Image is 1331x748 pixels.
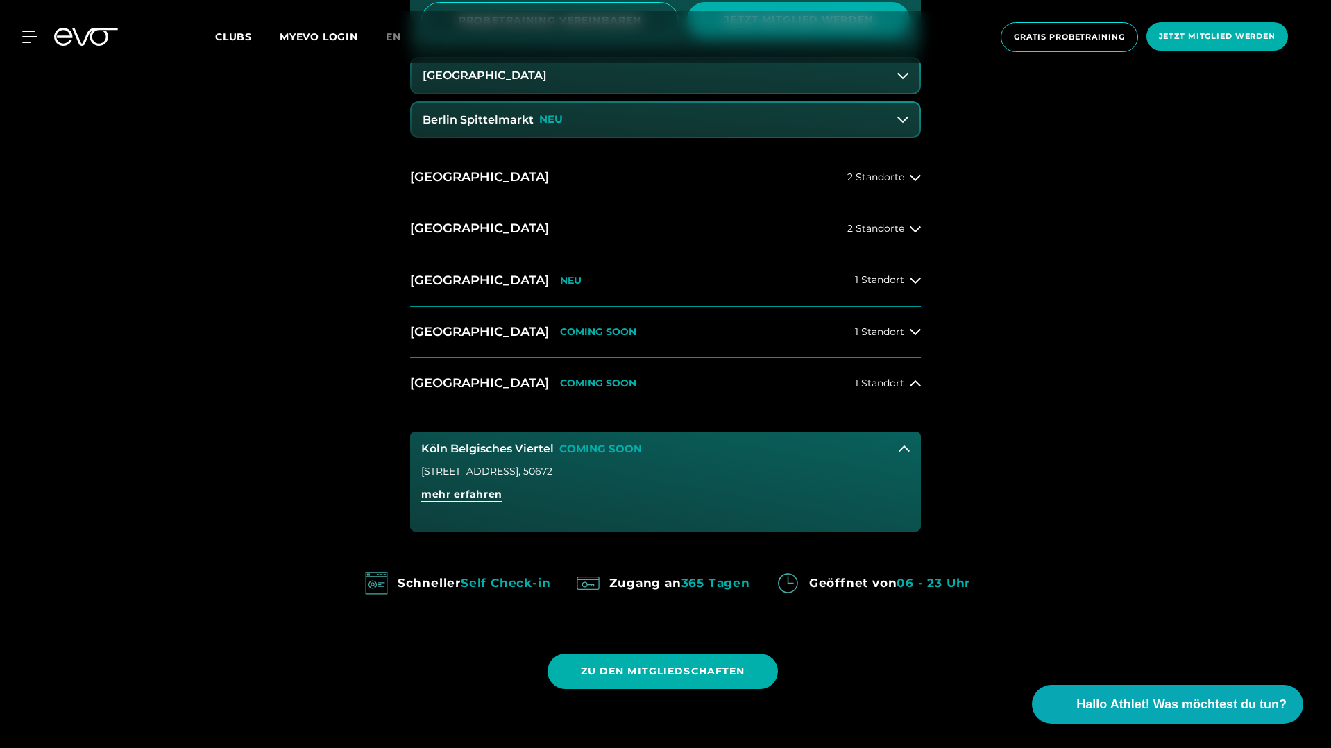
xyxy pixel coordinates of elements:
[361,568,392,599] img: evofitness
[410,169,549,186] h2: [GEOGRAPHIC_DATA]
[560,326,636,338] p: COMING SOON
[1032,685,1303,724] button: Hallo Athlet! Was möchtest du tun?
[386,31,401,43] span: en
[581,664,745,679] span: ZU DEN MITGLIEDSCHAFTEN
[410,307,921,358] button: [GEOGRAPHIC_DATA]COMING SOON1 Standort
[423,114,534,126] h3: Berlin Spittelmarkt
[772,568,804,599] img: evofitness
[410,220,549,237] h2: [GEOGRAPHIC_DATA]
[386,29,418,45] a: en
[412,58,919,93] button: [GEOGRAPHIC_DATA]
[412,103,919,137] button: Berlin SpittelmarktNEU
[809,572,970,594] div: Geöffnet von
[421,487,910,512] a: mehr erfahren
[410,358,921,409] button: [GEOGRAPHIC_DATA]COMING SOON1 Standort
[410,255,921,307] button: [GEOGRAPHIC_DATA]NEU1 Standort
[215,31,252,43] span: Clubs
[398,572,551,594] div: Schneller
[280,31,358,43] a: MYEVO LOGIN
[1159,31,1275,42] span: Jetzt Mitglied werden
[1076,695,1287,714] span: Hallo Athlet! Was möchtest du tun?
[855,327,904,337] span: 1 Standort
[847,223,904,234] span: 2 Standorte
[897,576,970,590] em: 06 - 23 Uhr
[609,572,749,594] div: Zugang an
[560,275,582,287] p: NEU
[539,114,563,126] p: NEU
[997,22,1142,52] a: Gratis Probetraining
[410,432,921,466] button: Köln Belgisches ViertelCOMING SOON
[410,203,921,255] button: [GEOGRAPHIC_DATA]2 Standorte
[423,69,547,82] h3: [GEOGRAPHIC_DATA]
[421,466,910,476] div: [STREET_ADDRESS] , 50672
[1014,31,1125,43] span: Gratis Probetraining
[410,375,549,392] h2: [GEOGRAPHIC_DATA]
[847,172,904,182] span: 2 Standorte
[855,378,904,389] span: 1 Standort
[461,576,550,590] em: Self Check-in
[855,275,904,285] span: 1 Standort
[548,643,784,699] a: ZU DEN MITGLIEDSCHAFTEN
[410,272,549,289] h2: [GEOGRAPHIC_DATA]
[410,152,921,203] button: [GEOGRAPHIC_DATA]2 Standorte
[560,377,636,389] p: COMING SOON
[421,487,502,502] span: mehr erfahren
[681,576,750,590] em: 365 Tagen
[421,443,554,455] h3: Köln Belgisches Viertel
[410,323,549,341] h2: [GEOGRAPHIC_DATA]
[573,568,604,599] img: evofitness
[559,443,642,455] p: COMING SOON
[1142,22,1292,52] a: Jetzt Mitglied werden
[215,30,280,43] a: Clubs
